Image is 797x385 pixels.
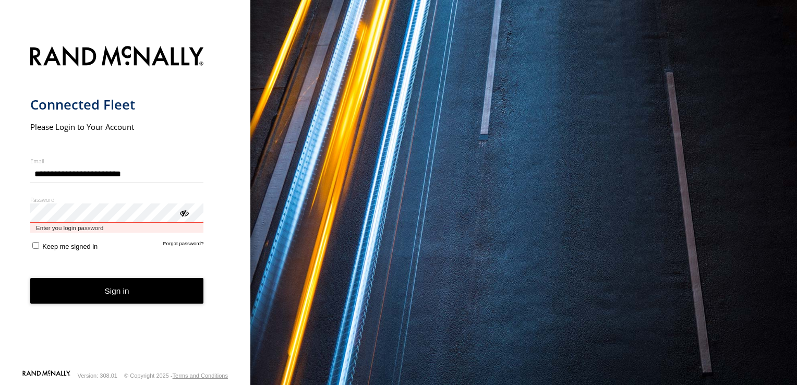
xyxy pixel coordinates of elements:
[32,242,39,249] input: Keep me signed in
[30,196,204,203] label: Password
[30,122,204,132] h2: Please Login to Your Account
[173,372,228,379] a: Terms and Conditions
[30,223,204,233] span: Enter you login password
[30,96,204,113] h1: Connected Fleet
[78,372,117,379] div: Version: 308.01
[178,207,189,218] div: ViewPassword
[30,44,204,70] img: Rand McNally
[42,243,98,250] span: Keep me signed in
[30,278,204,304] button: Sign in
[163,240,204,250] a: Forgot password?
[124,372,228,379] div: © Copyright 2025 -
[30,157,204,165] label: Email
[22,370,70,381] a: Visit our Website
[30,40,221,369] form: main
